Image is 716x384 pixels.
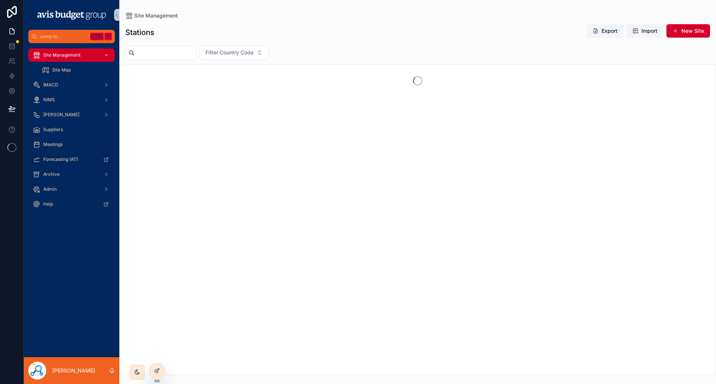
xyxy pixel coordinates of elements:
[587,24,624,38] button: Export
[52,67,71,73] span: Site Map
[28,197,115,211] a: Help
[43,156,78,162] span: Forecasting (AT)
[43,112,79,118] span: [PERSON_NAME]
[28,78,115,92] a: IMACD
[43,186,57,192] span: Admin
[43,52,81,58] span: Site Management
[28,108,115,121] a: [PERSON_NAME]
[641,27,657,35] span: Import
[626,24,663,38] button: Import
[43,201,53,207] span: Help
[52,367,95,374] p: [PERSON_NAME]
[28,93,115,107] a: NIMS
[36,9,107,21] img: App logo
[28,168,115,181] a: Archive
[105,34,111,39] span: K
[43,82,58,88] span: IMACD
[28,138,115,151] a: Meetings
[199,45,269,60] button: Select Button
[43,142,63,147] span: Meetings
[28,153,115,166] a: Forecasting (AT)
[40,34,87,39] span: Jump to...
[37,63,115,77] a: Site Map
[24,43,119,220] div: scrollable content
[43,127,63,133] span: Suppliers
[125,12,178,19] a: Site Management
[43,171,60,177] span: Archive
[28,183,115,196] a: Admin
[90,33,104,40] span: Ctrl
[28,48,115,62] a: Site Management
[28,123,115,136] a: Suppliers
[125,27,154,38] h1: Stations
[666,24,710,38] button: New Site
[28,30,115,43] button: Jump to...CtrlK
[134,12,178,19] span: Site Management
[43,97,55,103] span: NIMS
[205,49,254,56] span: Filter Country Code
